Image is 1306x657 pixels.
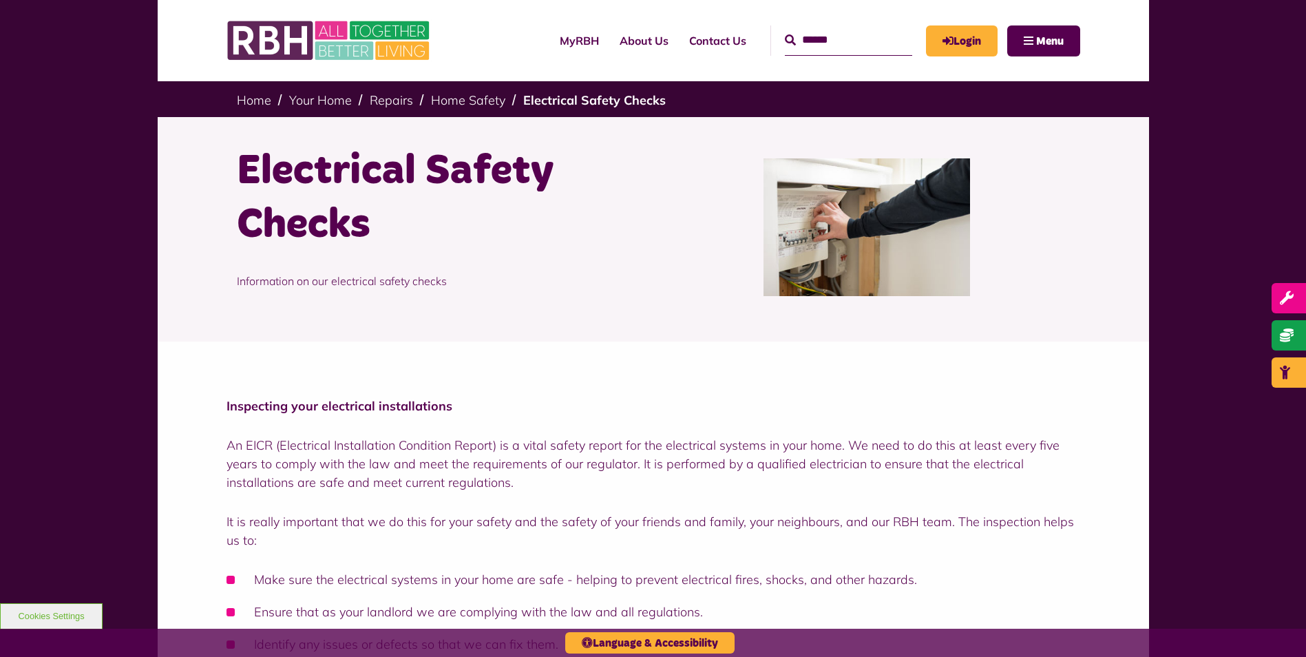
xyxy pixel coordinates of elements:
[565,632,735,654] button: Language & Accessibility
[926,25,998,56] a: MyRBH
[227,436,1080,492] p: An EICR (Electrical Installation Condition Report) is a vital safety report for the electrical sy...
[227,603,1080,621] li: Ensure that as your landlord we are complying with the law and all regulations.
[227,398,452,414] strong: Inspecting your electrical installations
[1244,595,1306,657] iframe: Netcall Web Assistant for live chat
[227,512,1080,550] p: It is really important that we do this for your safety and the safety of your friends and family,...
[227,14,433,67] img: RBH
[237,92,271,108] a: Home
[370,92,413,108] a: Repairs
[523,92,666,108] a: Electrical Safety Checks
[549,22,609,59] a: MyRBH
[763,158,970,296] img: Electrical Check
[609,22,679,59] a: About Us
[289,92,352,108] a: Your Home
[1007,25,1080,56] button: Navigation
[237,252,643,310] p: Information on our electrical safety checks
[237,145,643,252] h1: Electrical Safety Checks
[227,570,1080,589] li: Make sure the electrical systems in your home are safe - helping to prevent electrical fires, sho...
[679,22,757,59] a: Contact Us
[431,92,505,108] a: Home Safety
[1036,36,1064,47] span: Menu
